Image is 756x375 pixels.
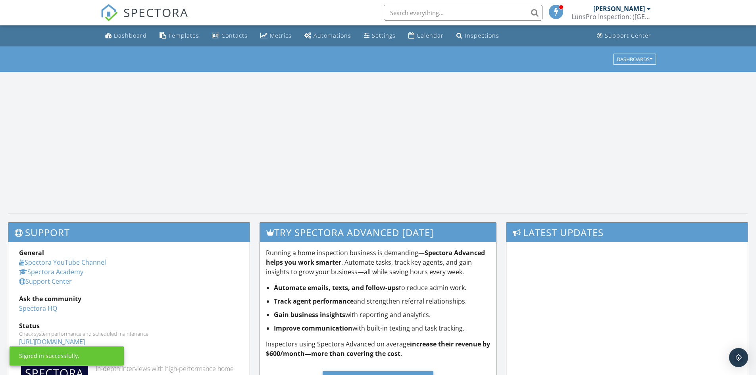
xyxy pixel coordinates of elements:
div: Status [19,321,239,331]
div: Automations [314,32,351,39]
strong: Gain business insights [274,310,345,319]
strong: Automate emails, texts, and follow-ups [274,283,399,292]
div: Check system performance and scheduled maintenance. [19,331,239,337]
a: Templates [156,29,202,43]
div: Dashboard [114,32,147,39]
h3: Support [8,223,250,242]
div: Templates [168,32,199,39]
strong: General [19,248,44,257]
a: Dashboard [102,29,150,43]
div: Support Center [605,32,651,39]
li: and strengthen referral relationships. [274,296,491,306]
strong: Improve communication [274,324,352,333]
a: Calendar [405,29,447,43]
span: SPECTORA [123,4,189,21]
div: [PERSON_NAME] [593,5,645,13]
a: Spectora Academy [19,267,83,276]
div: Metrics [270,32,292,39]
div: Settings [372,32,396,39]
p: Running a home inspection business is demanding— . Automate tasks, track key agents, and gain ins... [266,248,491,277]
div: Signed in successfully. [19,352,79,360]
a: Support Center [19,277,72,286]
li: with reporting and analytics. [274,310,491,319]
p: Inspectors using Spectora Advanced on average . [266,339,491,358]
div: Dashboards [617,56,652,62]
li: with built-in texting and task tracking. [274,323,491,333]
strong: Spectora Advanced helps you work smarter [266,248,485,267]
button: Dashboards [613,54,656,65]
div: Calendar [417,32,444,39]
a: Support Center [594,29,654,43]
div: Inspections [465,32,499,39]
h3: Latest Updates [506,223,748,242]
a: Contacts [209,29,251,43]
div: LunsPro Inspection: (Atlanta) [571,13,651,21]
a: Settings [361,29,399,43]
a: SPECTORA [100,11,189,27]
div: Ask the community [19,294,239,304]
a: Spectora HQ [19,304,57,313]
strong: increase their revenue by $600/month—more than covering the cost [266,340,490,358]
li: to reduce admin work. [274,283,491,292]
a: Automations (Basic) [301,29,354,43]
img: The Best Home Inspection Software - Spectora [100,4,118,21]
div: Open Intercom Messenger [729,348,748,367]
h3: Try spectora advanced [DATE] [260,223,496,242]
div: Contacts [221,32,248,39]
a: Inspections [453,29,502,43]
input: Search everything... [384,5,542,21]
div: Industry Knowledge [19,354,239,364]
a: Spectora YouTube Channel [19,258,106,267]
a: [URL][DOMAIN_NAME] [19,337,85,346]
strong: Track agent performance [274,297,354,306]
a: Metrics [257,29,295,43]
